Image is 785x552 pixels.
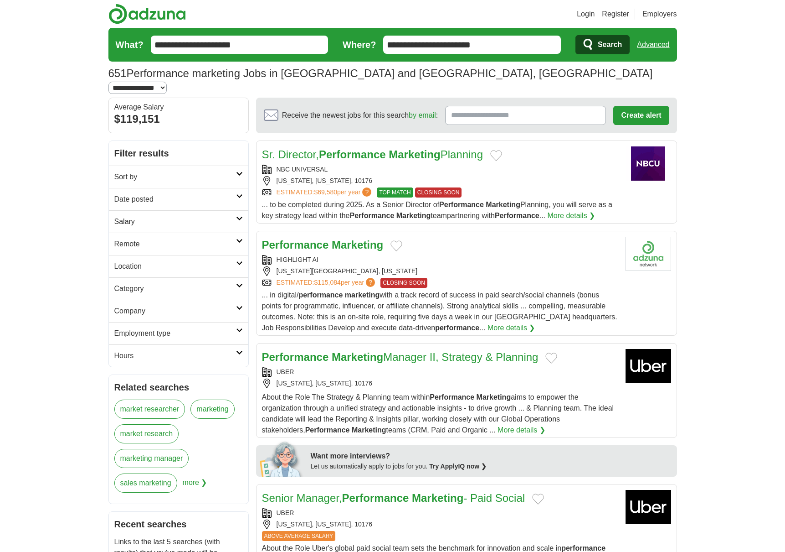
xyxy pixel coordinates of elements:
[598,36,622,54] span: Search
[561,544,605,552] strong: performance
[277,166,328,173] a: NBC UNIVERSAL
[311,451,672,462] div: Want more interviews?
[262,351,329,363] strong: Performance
[260,440,304,477] img: apply-iq-scientist.png
[114,261,236,272] h2: Location
[262,351,539,363] a: Performance MarketingManager II, Strategy & Planning
[262,148,483,161] a: Sr. Director,Performance MarketingPlanning
[342,492,409,504] strong: Performance
[319,148,386,161] strong: Performance
[377,187,413,198] span: TOP MATCH
[396,212,431,219] strong: Marketing
[575,35,630,54] button: Search
[314,188,337,196] span: $69,580
[114,449,189,468] a: marketing manager
[114,172,236,182] h2: Sort by
[613,106,669,125] button: Create alert
[114,216,236,227] h2: Salary
[277,509,294,516] a: UBER
[277,278,377,288] a: ESTIMATED:$115,084per year?
[116,38,144,52] label: What?
[577,9,595,20] a: Login
[262,239,329,251] strong: Performance
[114,474,177,493] a: sales marketing
[262,239,384,251] a: Performance Marketing
[545,353,557,364] button: Add to favorite jobs
[108,4,186,24] img: Adzuna logo
[486,201,520,208] strong: Marketing
[108,67,653,79] h1: Performance marketing Jobs in [GEOGRAPHIC_DATA] and [GEOGRAPHIC_DATA], [GEOGRAPHIC_DATA]
[109,141,248,166] h2: Filter results
[109,188,248,210] a: Date posted
[114,104,243,111] div: Average Salary
[277,187,374,198] a: ESTIMATED:$69,580per year?
[262,291,617,332] span: ... in digital/ with a track record of success in paid search/social channels (bonus points for p...
[114,517,243,531] h2: Recent searches
[109,277,248,300] a: Category
[495,212,539,219] strong: Performance
[190,400,234,419] a: marketing
[366,278,375,287] span: ?
[626,146,671,181] img: NBC Universal logo
[282,110,438,121] span: Receive the newest jobs for this search :
[314,279,340,286] span: $115,084
[262,201,612,219] span: ... to be completed during 2025. As a Senior Director of Planning, you will serve as a key strate...
[262,393,614,434] span: About the Role The Strategy & Planning team within aims to empower the organization through a uni...
[380,278,427,288] span: CLOSING SOON
[343,38,376,52] label: Where?
[262,266,618,276] div: [US_STATE][GEOGRAPHIC_DATA], [US_STATE]
[642,9,677,20] a: Employers
[109,344,248,367] a: Hours
[114,194,236,205] h2: Date posted
[109,300,248,322] a: Company
[498,425,545,436] a: More details ❯
[262,379,618,388] div: [US_STATE], [US_STATE], 10176
[389,148,440,161] strong: Marketing
[602,9,629,20] a: Register
[477,393,511,401] strong: Marketing
[637,36,669,54] a: Advanced
[114,306,236,317] h2: Company
[332,351,383,363] strong: Marketing
[109,210,248,233] a: Salary
[108,65,127,82] span: 651
[114,328,236,339] h2: Employment type
[298,291,343,299] strong: performance
[277,368,294,375] a: UBER
[311,462,672,471] div: Let us automatically apply to jobs for you.
[109,233,248,255] a: Remote
[435,324,479,332] strong: performance
[109,166,248,188] a: Sort by
[114,350,236,361] h2: Hours
[262,492,525,504] a: Senior Manager,Performance Marketing- Paid Social
[109,322,248,344] a: Employment type
[626,237,671,271] img: Company logo
[430,393,474,401] strong: Performance
[350,212,395,219] strong: Performance
[626,490,671,524] img: Uber logo
[490,150,502,161] button: Add to favorite jobs
[262,531,336,541] span: ABOVE AVERAGE SALARY
[114,239,236,250] h2: Remote
[332,239,383,251] strong: Marketing
[183,474,207,498] span: more ❯
[548,210,595,221] a: More details ❯
[390,240,402,251] button: Add to favorite jobs
[439,201,484,208] strong: Performance
[415,187,462,198] span: CLOSING SOON
[114,424,179,443] a: market research
[262,520,618,529] div: [US_STATE], [US_STATE], 10176
[305,426,350,434] strong: Performance
[532,494,544,505] button: Add to favorite jobs
[262,255,618,265] div: HIGHLIGHT AI
[345,291,380,299] strong: marketing
[114,283,236,294] h2: Category
[352,426,386,434] strong: Marketing
[626,349,671,383] img: Uber logo
[362,187,371,197] span: ?
[412,492,463,504] strong: Marketing
[262,176,618,186] div: [US_STATE], [US_STATE], 10176
[487,323,535,333] a: More details ❯
[429,463,487,470] a: Try ApplyIQ now ❯
[114,111,243,127] div: $119,151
